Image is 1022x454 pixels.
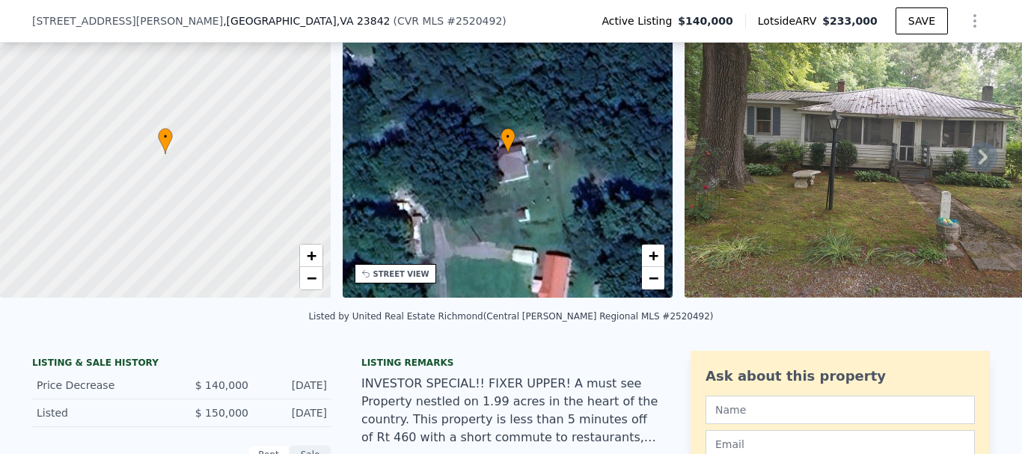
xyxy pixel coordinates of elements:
button: SAVE [896,7,948,34]
span: $ 140,000 [195,379,248,391]
span: , VA 23842 [337,15,391,27]
div: [DATE] [260,378,327,393]
span: + [649,246,658,265]
input: Name [706,396,975,424]
div: INVESTOR SPECIAL!! FIXER UPPER! A must see Property nestled on 1.99 acres in the heart of the cou... [361,375,661,447]
div: [DATE] [260,405,327,420]
a: Zoom in [300,245,322,267]
span: + [306,246,316,265]
div: Price Decrease [37,378,170,393]
span: • [158,130,173,144]
span: Active Listing [602,13,678,28]
div: Listed [37,405,170,420]
span: − [306,269,316,287]
span: Lotside ARV [758,13,822,28]
span: # 2520492 [447,15,502,27]
a: Zoom in [642,245,664,267]
div: ( ) [393,13,506,28]
span: $ 150,000 [195,407,248,419]
span: $233,000 [822,15,878,27]
span: • [501,130,515,144]
a: Zoom out [300,267,322,289]
a: Zoom out [642,267,664,289]
button: Show Options [960,6,990,36]
div: • [158,128,173,154]
div: Ask about this property [706,366,975,387]
span: , [GEOGRAPHIC_DATA] [223,13,390,28]
div: STREET VIEW [373,269,429,280]
span: $140,000 [678,13,733,28]
span: − [649,269,658,287]
span: [STREET_ADDRESS][PERSON_NAME] [32,13,223,28]
span: CVR MLS [397,15,444,27]
div: • [501,128,515,154]
div: Listing remarks [361,357,661,369]
div: LISTING & SALE HISTORY [32,357,331,372]
div: Listed by United Real Estate Richmond (Central [PERSON_NAME] Regional MLS #2520492) [308,311,713,322]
